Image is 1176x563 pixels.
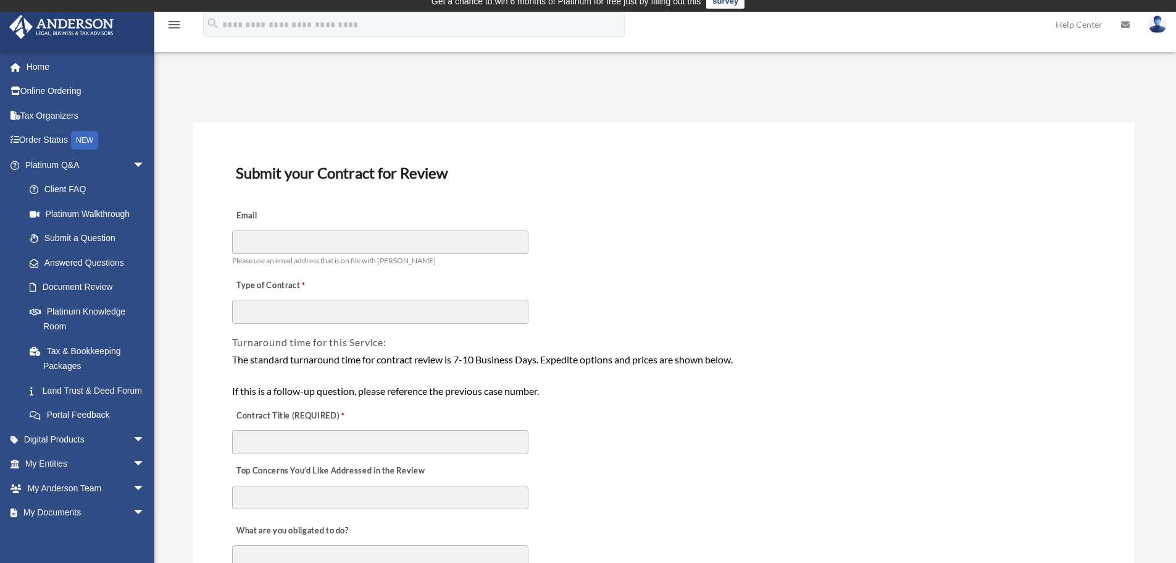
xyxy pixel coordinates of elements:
a: Submit a Question [17,226,164,251]
a: Digital Productsarrow_drop_down [9,427,164,452]
a: Document Review [17,275,157,300]
label: Contract Title (REQUIRED) [232,407,356,425]
a: Online Ordering [9,79,164,104]
img: Anderson Advisors Platinum Portal [6,15,117,39]
div: The standard turnaround time for contract review is 7-10 Business Days. Expedite options and pric... [232,352,1096,399]
span: arrow_drop_down [133,153,157,178]
a: menu [167,22,181,32]
span: arrow_drop_down [133,427,157,452]
a: Tax & Bookkeeping Packages [17,339,164,378]
a: Land Trust & Deed Forum [17,378,164,403]
img: User Pic [1148,15,1167,33]
a: Tax Organizers [9,103,164,128]
label: Type of Contract [232,277,356,294]
a: Order StatusNEW [9,128,164,153]
label: Email [232,208,356,225]
h3: Submit your Contract for Review [231,160,1097,186]
a: Platinum Walkthrough [17,201,164,226]
i: menu [167,17,181,32]
label: Top Concerns You’d Like Addressed in the Review [232,462,428,480]
span: Turnaround time for this Service: [232,336,386,348]
span: Please use an email address that is on file with [PERSON_NAME] [232,256,436,265]
span: arrow_drop_down [133,501,157,526]
a: Portal Feedback [17,403,164,428]
a: My Entitiesarrow_drop_down [9,452,164,476]
a: My Documentsarrow_drop_down [9,501,164,525]
a: Home [9,54,164,79]
i: search [206,17,220,30]
a: My Anderson Teamarrow_drop_down [9,476,164,501]
span: arrow_drop_down [133,452,157,477]
a: Client FAQ [17,177,164,202]
a: Platinum Knowledge Room [17,299,164,339]
div: NEW [71,131,98,150]
label: What are you obligated to do? [232,522,356,540]
a: Platinum Q&Aarrow_drop_down [9,153,164,177]
a: Answered Questions [17,250,164,275]
span: arrow_drop_down [133,476,157,501]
